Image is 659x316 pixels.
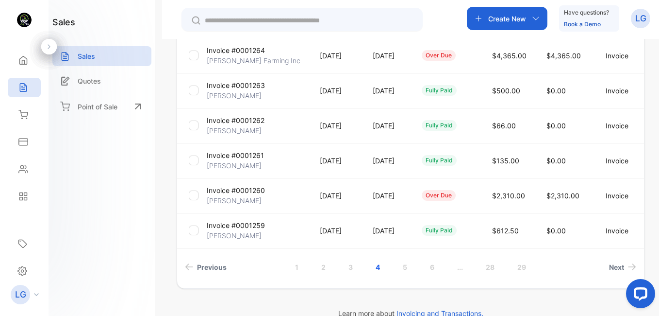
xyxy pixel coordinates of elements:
span: $0.00 [546,122,566,130]
p: [DATE] [320,121,353,131]
div: over due [422,190,456,201]
p: [PERSON_NAME] [207,90,262,101]
p: Sales [78,51,95,61]
a: Page 28 [474,258,506,276]
div: fully paid [422,120,457,131]
a: Quotes [52,71,151,91]
p: Invoice [606,191,634,201]
a: Jump forward [445,258,475,276]
p: [PERSON_NAME] [207,160,262,171]
p: Invoice [606,51,634,61]
p: [PERSON_NAME] Farming Inc [207,55,300,66]
span: $4,365.00 [492,52,527,60]
div: fully paid [422,155,457,166]
span: Previous [197,262,227,272]
a: Page 6 [418,258,446,276]
span: $66.00 [492,122,516,130]
span: $2,310.00 [546,192,579,200]
a: Page 4 is your current page [364,258,392,276]
p: Create New [488,14,526,24]
p: Invoice [606,156,634,166]
span: $2,310.00 [492,192,525,200]
a: Next page [605,258,640,276]
p: Quotes [78,76,101,86]
a: Sales [52,46,151,66]
p: [PERSON_NAME] [207,195,262,206]
span: $0.00 [546,227,566,235]
button: LG [631,7,650,30]
p: Invoice [606,86,634,96]
p: [DATE] [373,226,402,236]
p: Invoice #0001260 [207,185,265,195]
span: $612.50 [492,227,519,235]
p: Point of Sale [78,102,117,112]
p: [PERSON_NAME] [207,125,262,136]
div: fully paid [422,85,457,96]
p: [DATE] [320,191,353,201]
a: Page 2 [310,258,337,276]
p: Invoice #0001262 [207,115,264,125]
p: [DATE] [320,156,353,166]
span: $4,365.00 [546,52,581,60]
a: Page 3 [337,258,364,276]
a: Book a Demo [564,20,601,28]
p: Invoice #0001261 [207,150,264,160]
img: logo [17,13,32,27]
a: Page 29 [506,258,538,276]
span: $0.00 [546,157,566,165]
p: [DATE] [373,51,402,61]
h1: sales [52,16,75,29]
p: Invoice #0001259 [207,220,265,230]
div: over due [422,50,456,61]
span: Next [609,262,624,272]
p: Invoice [606,121,634,131]
p: Invoice #0001264 [207,45,265,55]
p: [DATE] [320,51,353,61]
p: [DATE] [373,191,402,201]
span: $500.00 [492,87,520,95]
iframe: LiveChat chat widget [618,275,659,316]
p: [DATE] [373,156,402,166]
p: LG [15,288,26,301]
p: [DATE] [320,86,353,96]
span: $135.00 [492,157,519,165]
p: [DATE] [373,121,402,131]
p: Have questions? [564,8,609,18]
p: LG [635,12,646,25]
a: Page 1 [283,258,310,276]
p: [DATE] [320,226,353,236]
a: Previous page [181,258,231,276]
span: $0.00 [546,87,566,95]
p: Invoice #0001263 [207,80,265,90]
button: Create New [467,7,547,30]
p: Invoice [606,226,634,236]
ul: Pagination [177,258,644,276]
a: Point of Sale [52,96,151,117]
div: fully paid [422,225,457,236]
p: [PERSON_NAME] [207,230,262,241]
p: [DATE] [373,86,402,96]
a: Page 5 [391,258,419,276]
